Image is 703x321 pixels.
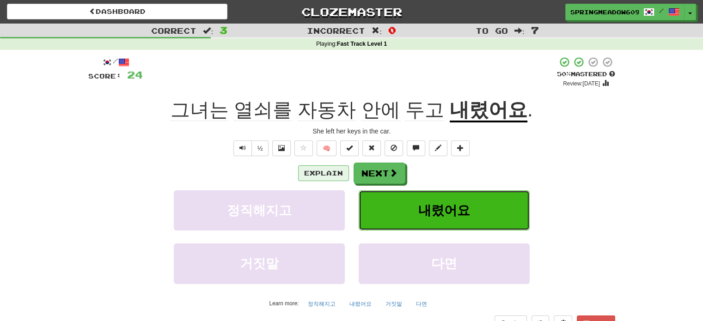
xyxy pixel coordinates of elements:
[151,26,196,35] span: Correct
[174,190,345,230] button: 정직해지고
[451,140,470,156] button: Add to collection (alt+a)
[174,243,345,284] button: 거짓말
[557,70,571,78] span: 50 %
[227,203,292,218] span: 정직해지고
[405,99,444,121] span: 두고
[220,24,227,36] span: 3
[418,203,470,218] span: 내렸어요
[294,140,313,156] button: Favorite sentence (alt+f)
[354,163,405,184] button: Next
[298,165,349,181] button: Explain
[317,140,336,156] button: 🧠
[7,4,227,19] a: Dashboard
[362,140,381,156] button: Reset to 0% Mastered (alt+r)
[565,4,685,20] a: SpringMeadow6096 /
[361,99,400,121] span: 안에
[344,297,377,311] button: 내렸어요
[359,190,530,230] button: 내렸어요
[241,4,462,20] a: Clozemaster
[127,69,143,80] span: 24
[272,140,291,156] button: Show image (alt+x)
[88,127,615,136] div: She left her keys in the car.
[303,297,341,311] button: 정직해지고
[557,70,615,79] div: Mastered
[411,297,432,311] button: 다면
[269,300,299,307] small: Learn more:
[531,24,539,36] span: 7
[88,56,143,68] div: /
[203,27,213,35] span: :
[388,24,396,36] span: 0
[385,140,403,156] button: Ignore sentence (alt+i)
[429,140,447,156] button: Edit sentence (alt+d)
[407,140,425,156] button: Discuss sentence (alt+u)
[232,140,269,156] div: Text-to-speech controls
[337,41,387,47] strong: Fast Track Level 1
[298,99,356,121] span: 자동차
[527,99,533,121] span: .
[359,243,530,284] button: 다면
[307,26,365,35] span: Incorrect
[570,8,639,16] span: SpringMeadow6096
[380,297,407,311] button: 거짓말
[234,99,292,121] span: 열쇠를
[240,256,279,271] span: 거짓말
[431,256,457,271] span: 다면
[514,27,525,35] span: :
[476,26,508,35] span: To go
[372,27,382,35] span: :
[170,99,228,121] span: 그녀는
[563,80,600,87] small: Review: [DATE]
[659,7,664,14] span: /
[251,140,269,156] button: ½
[340,140,359,156] button: Set this sentence to 100% Mastered (alt+m)
[450,99,527,122] u: 내렸어요
[233,140,252,156] button: Play sentence audio (ctl+space)
[88,72,122,80] span: Score:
